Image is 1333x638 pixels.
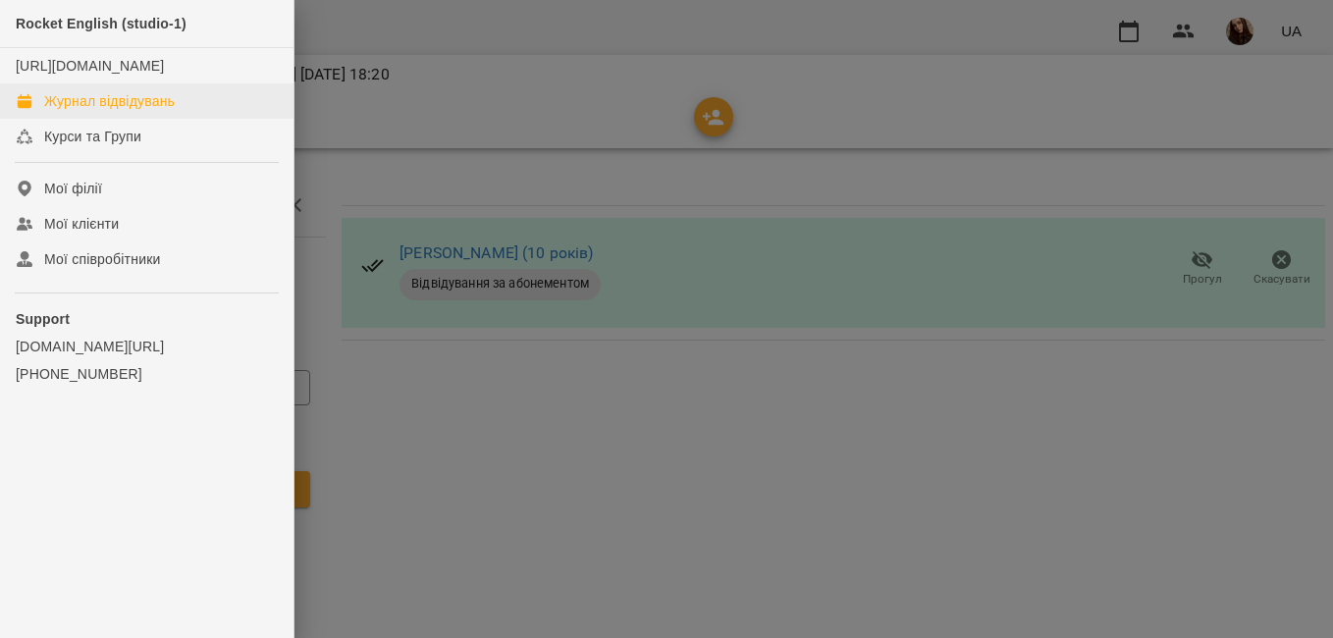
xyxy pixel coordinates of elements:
a: [DOMAIN_NAME][URL] [16,337,278,356]
a: [PHONE_NUMBER] [16,364,278,384]
div: Курси та Групи [44,127,141,146]
div: Журнал відвідувань [44,91,175,111]
div: Мої клієнти [44,214,119,234]
p: Support [16,309,278,329]
span: Rocket English (studio-1) [16,16,187,31]
div: Мої філії [44,179,102,198]
a: [URL][DOMAIN_NAME] [16,58,164,74]
div: Мої співробітники [44,249,161,269]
